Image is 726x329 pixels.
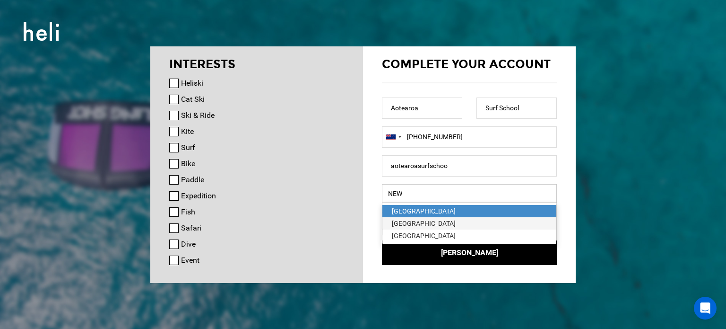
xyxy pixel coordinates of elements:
label: Event [181,255,199,266]
label: Expedition [181,190,216,202]
div: INTERESTS [169,56,344,73]
div: [GEOGRAPHIC_DATA] [392,231,547,240]
input: Select box [382,184,557,203]
label: Kite [181,126,194,137]
label: Cat Ski [181,94,205,105]
input: Username [382,155,557,177]
div: [GEOGRAPHIC_DATA] [392,206,547,216]
input: Last name [476,98,557,119]
label: Fish [181,206,195,218]
input: First name [382,98,462,119]
label: Dive [181,239,196,250]
div: New Zealand: +64 [382,127,404,147]
label: Safari [181,222,201,234]
label: Paddle [181,174,204,186]
div: [GEOGRAPHIC_DATA] [392,219,547,228]
button: [PERSON_NAME] [382,240,557,266]
label: Ski & Ride [181,110,215,121]
input: +1 201-555-0123 [382,126,557,148]
label: Bike [181,158,195,169]
div: Complete your account [382,56,557,73]
div: Open Intercom Messenger [694,297,717,320]
label: Heliski [181,78,203,89]
label: Surf [181,142,195,153]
